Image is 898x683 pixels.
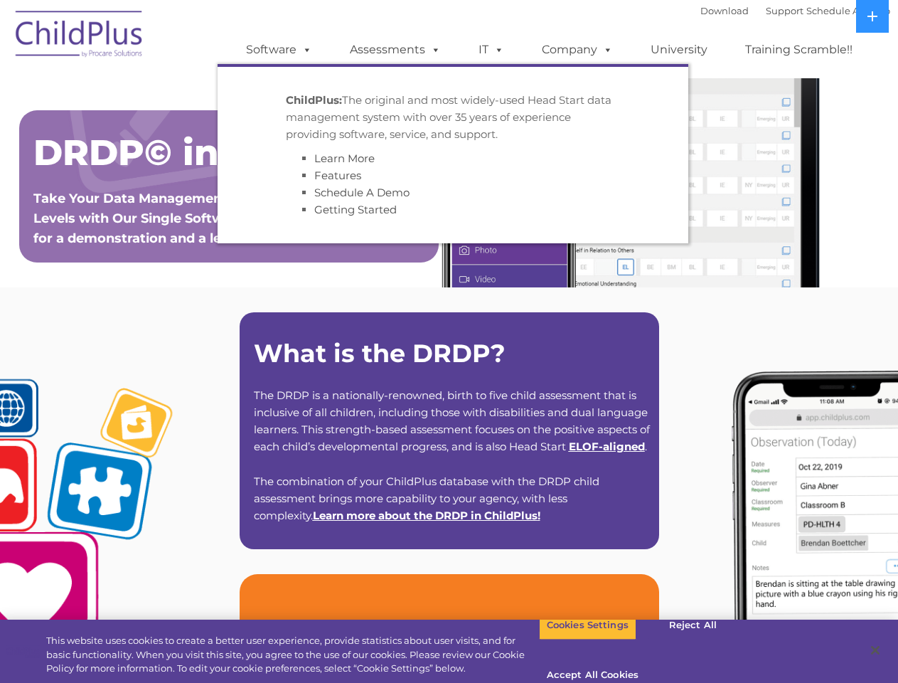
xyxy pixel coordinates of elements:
[336,36,455,64] a: Assessments
[254,388,650,453] span: The DRDP is a nationally-renowned, birth to five child assessment that is inclusive of all childr...
[313,509,538,522] a: Learn more about the DRDP in ChildPlus
[860,635,891,666] button: Close
[286,92,620,143] p: The original and most widely-used Head Start data management system with over 35 years of experie...
[46,634,539,676] div: This website uses cookies to create a better user experience, provide statistics about user visit...
[731,36,867,64] a: Training Scramble!!
[700,5,749,16] a: Download
[254,338,506,369] strong: What is the DRDP?
[314,203,397,216] a: Getting Started
[766,5,803,16] a: Support
[314,186,410,199] a: Schedule A Demo
[286,93,342,107] strong: ChildPlus:
[313,509,540,522] span: !
[636,36,722,64] a: University
[464,36,518,64] a: IT
[9,1,151,72] img: ChildPlus by Procare Solutions
[33,191,421,246] span: Take Your Data Management and Assessments to New Levels with Our Single Software Solutionnstratio...
[539,610,636,640] button: Cookies Settings
[314,169,361,182] a: Features
[254,475,599,522] span: The combination of your ChildPlus database with the DRDP child assessment brings more capability ...
[569,440,645,453] a: ELOF-aligned
[232,36,326,64] a: Software
[33,131,410,174] span: DRDP© in ChildPlus
[648,610,737,640] button: Reject All
[700,5,890,16] font: |
[314,152,375,165] a: Learn More
[528,36,627,64] a: Company
[806,5,890,16] a: Schedule A Demo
